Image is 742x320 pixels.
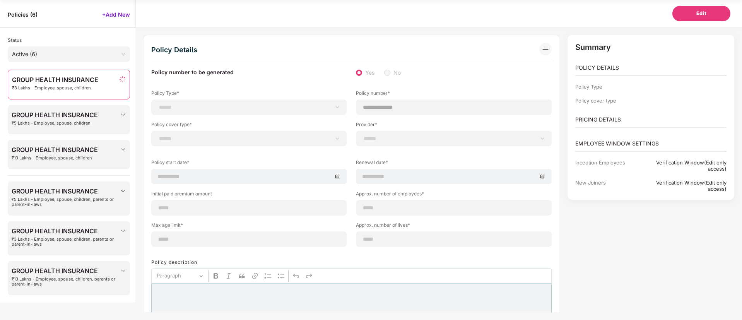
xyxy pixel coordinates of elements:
[575,43,727,52] p: Summary
[120,111,126,118] img: svg+xml;base64,PHN2ZyBpZD0iRHJvcGRvd24tMzJ4MzIiIHhtbG5zPSJodHRwOi8vd3d3LnczLm9yZy8yMDAwL3N2ZyIgd2...
[12,228,120,234] span: GROUP HEALTH INSURANCE
[153,270,207,282] button: Paragraph
[120,267,126,274] img: svg+xml;base64,PHN2ZyBpZD0iRHJvcGRvd24tMzJ4MzIiIHhtbG5zPSJodHRwOi8vd3d3LnczLm9yZy8yMDAwL3N2ZyIgd2...
[575,159,638,172] div: Inception Employees
[356,159,551,169] label: Renewal date*
[356,90,551,99] label: Policy number*
[356,121,551,131] label: Provider*
[8,37,22,43] span: Status
[12,188,120,195] span: GROUP HEALTH INSURANCE
[151,121,347,131] label: Policy cover type*
[12,156,98,161] span: ₹10 Lakhs - Employee, spouse, children
[102,11,130,18] span: +Add New
[12,197,120,207] span: ₹5 Lakhs - Employee, spouse, children, parents or parent-in-laws
[356,190,551,200] label: Approx. number of employees*
[12,76,98,83] span: GROUP HEALTH INSURANCE
[12,237,120,247] span: ₹3 Lakhs - Employee, spouse, children, parents or parent-in-laws
[638,159,727,172] div: Verification Window(Edit only access)
[151,90,347,99] label: Policy Type*
[120,188,126,194] img: svg+xml;base64,PHN2ZyBpZD0iRHJvcGRvd24tMzJ4MzIiIHhtbG5zPSJodHRwOi8vd3d3LnczLm9yZy8yMDAwL3N2ZyIgd2...
[12,146,98,153] span: GROUP HEALTH INSURANCE
[362,68,378,77] span: Yes
[151,268,552,284] div: Editor toolbar
[575,115,727,124] p: PRICING DETAILS
[356,222,551,231] label: Approx. number of lives*
[575,98,638,104] div: Policy cover type
[151,222,347,231] label: Max age limit*
[390,68,404,77] span: No
[696,10,707,17] span: Edit
[8,11,38,18] span: Policies ( 6 )
[539,43,552,55] img: svg+xml;base64,PHN2ZyB3aWR0aD0iMzIiIGhlaWdodD0iMzIiIHZpZXdCb3g9IjAgMCAzMiAzMiIgZmlsbD0ibm9uZSIgeG...
[151,159,347,169] label: Policy start date*
[151,190,347,200] label: Initial paid premium amount
[575,180,638,192] div: New Joiners
[120,146,126,152] img: svg+xml;base64,PHN2ZyBpZD0iRHJvcGRvd24tMzJ4MzIiIHhtbG5zPSJodHRwOi8vd3d3LnczLm9yZy8yMDAwL3N2ZyIgd2...
[672,6,730,21] button: Edit
[12,121,98,126] span: ₹5 Lakhs - Employee, spouse, children
[12,111,98,118] span: GROUP HEALTH INSURANCE
[151,43,197,57] div: Policy Details
[12,48,126,60] span: Active (6)
[575,139,727,148] p: EMPLOYEE WINDOW SETTINGS
[120,228,126,234] img: svg+xml;base64,PHN2ZyBpZD0iRHJvcGRvd24tMzJ4MzIiIHhtbG5zPSJodHRwOi8vd3d3LnczLm9yZy8yMDAwL3N2ZyIgd2...
[151,68,234,77] label: Policy number to be generated
[12,277,120,287] span: ₹10 Lakhs - Employee, spouse, children, parents or parent-in-laws
[12,267,120,274] span: GROUP HEALTH INSURANCE
[12,86,98,91] span: ₹3 Lakhs - Employee, spouse, children
[157,271,197,281] span: Paragraph
[575,84,638,90] div: Policy Type
[638,180,727,192] div: Verification Window(Edit only access)
[151,259,197,265] label: Policy description
[575,63,727,72] p: POLICY DETAILS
